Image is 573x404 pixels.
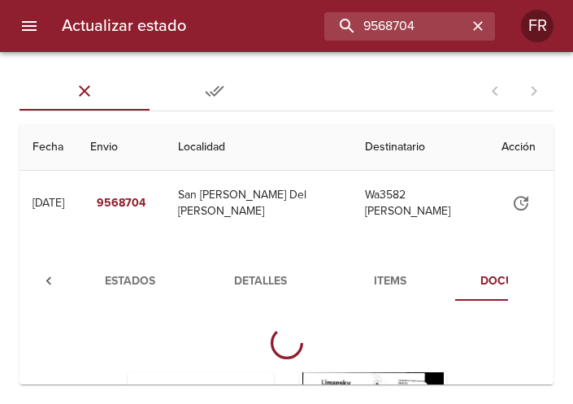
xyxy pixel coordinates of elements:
th: Fecha [20,124,77,171]
em: 9568704 [97,193,145,214]
th: Envio [77,124,165,171]
div: Creando pdf... [267,324,306,363]
span: Items [335,272,445,292]
div: [DATE] [33,196,64,210]
td: San [PERSON_NAME] Del [PERSON_NAME] [165,171,352,236]
th: Localidad [165,124,352,171]
span: Actualizar estado y agregar documentación [501,195,540,209]
th: Destinatario [352,124,488,171]
span: Estados [75,272,185,292]
button: menu [10,7,49,46]
button: 9568704 [90,189,152,219]
div: Tabs Envios [20,72,280,111]
td: Wa3582 [PERSON_NAME] [352,171,488,236]
span: Detalles [205,272,315,292]
h6: Actualizar estado [62,13,186,39]
th: Acción [488,124,553,171]
input: buscar [324,12,467,41]
div: FR [521,10,553,42]
div: Tabs detalle de guia [65,262,508,301]
span: Pagina anterior [475,82,514,98]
